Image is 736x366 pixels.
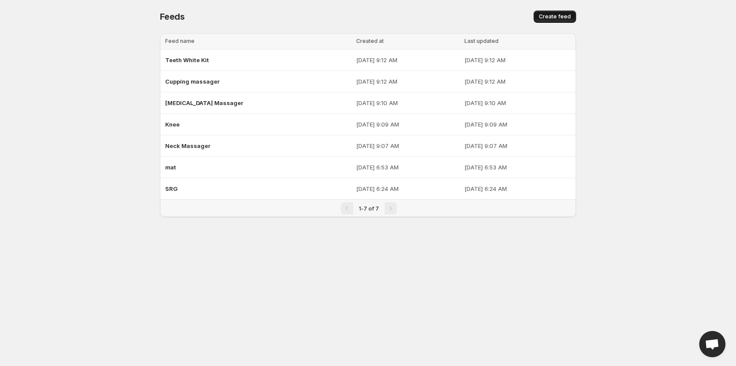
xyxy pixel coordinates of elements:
nav: Pagination [160,199,576,217]
p: [DATE] 9:09 AM [464,120,571,129]
span: [MEDICAL_DATA] Massager [165,99,244,106]
span: Last updated [464,38,499,44]
span: Cupping massager [165,78,220,85]
p: [DATE] 9:12 AM [356,77,459,86]
p: [DATE] 9:12 AM [356,56,459,64]
span: Knee [165,121,180,128]
p: [DATE] 9:12 AM [464,56,571,64]
span: Created at [356,38,384,44]
a: Open chat [699,331,725,357]
span: mat [165,164,176,171]
p: [DATE] 9:10 AM [464,99,571,107]
button: Create feed [534,11,576,23]
span: Teeth White Kit [165,56,209,63]
p: [DATE] 9:09 AM [356,120,459,129]
p: [DATE] 9:07 AM [356,141,459,150]
span: Feeds [160,11,185,22]
span: Neck Massager [165,142,211,149]
span: 1-7 of 7 [359,205,379,212]
p: [DATE] 9:10 AM [356,99,459,107]
p: [DATE] 6:24 AM [356,184,459,193]
p: [DATE] 6:53 AM [464,163,571,172]
span: Create feed [539,13,571,20]
p: [DATE] 9:12 AM [464,77,571,86]
span: SRG [165,185,177,192]
p: [DATE] 6:24 AM [464,184,571,193]
p: [DATE] 9:07 AM [464,141,571,150]
span: Feed name [165,38,195,44]
p: [DATE] 6:53 AM [356,163,459,172]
